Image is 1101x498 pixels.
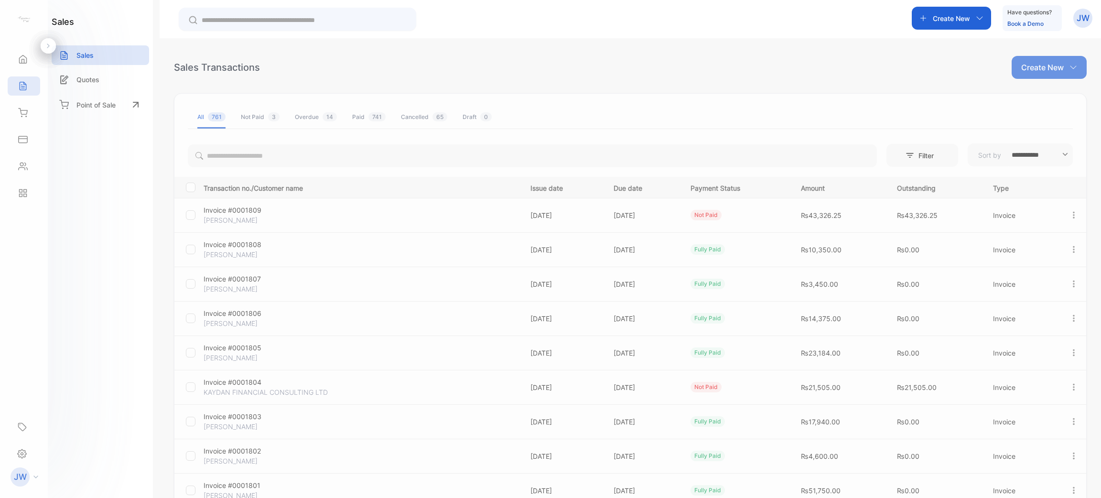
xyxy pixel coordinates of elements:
[912,7,991,30] button: Create New
[480,112,492,121] span: 0
[530,486,594,496] p: [DATE]
[268,112,280,121] span: 3
[323,112,337,121] span: 14
[614,486,671,496] p: [DATE]
[368,112,386,121] span: 741
[897,181,973,193] p: Outstanding
[614,382,671,392] p: [DATE]
[801,314,841,323] span: ₨14,375.00
[801,452,838,460] span: ₨4,600.00
[993,314,1049,324] p: Invoice
[1077,12,1090,24] p: JW
[918,151,939,161] p: Filter
[204,387,328,397] p: KAYDAN FINANCIAL CONSULTING LTD
[993,417,1049,427] p: Invoice
[17,12,31,27] img: logo
[801,246,842,254] span: ₨10,350.00
[204,446,309,456] p: Invoice #0001802
[530,279,594,289] p: [DATE]
[1073,7,1092,30] button: JW
[204,181,518,193] p: Transaction no./Customer name
[614,417,671,427] p: [DATE]
[691,313,725,324] div: fully paid
[978,150,1001,160] p: Sort by
[204,239,309,249] p: Invoice #0001808
[530,348,594,358] p: [DATE]
[52,45,149,65] a: Sales
[993,210,1049,220] p: Invoice
[52,70,149,89] a: Quotes
[933,13,970,23] p: Create New
[432,112,447,121] span: 65
[204,343,309,353] p: Invoice #0001805
[1007,8,1052,17] p: Have questions?
[463,113,492,121] div: Draft
[801,211,842,219] span: ₨43,326.25
[204,215,309,225] p: [PERSON_NAME]
[614,314,671,324] p: [DATE]
[204,456,309,466] p: [PERSON_NAME]
[691,485,725,496] div: fully paid
[530,210,594,220] p: [DATE]
[801,280,838,288] span: ₨3,450.00
[614,210,671,220] p: [DATE]
[691,382,722,392] div: not paid
[691,244,725,255] div: fully paid
[204,308,309,318] p: Invoice #0001806
[174,60,260,75] div: Sales Transactions
[352,113,386,121] div: Paid
[897,314,919,323] span: ₨0.00
[897,246,919,254] span: ₨0.00
[76,75,99,85] p: Quotes
[52,15,74,28] h1: sales
[897,280,919,288] span: ₨0.00
[968,143,1073,166] button: Sort by
[204,353,309,363] p: [PERSON_NAME]
[76,50,94,60] p: Sales
[1061,458,1101,498] iframe: LiveChat chat widget
[691,279,725,289] div: fully paid
[204,411,309,422] p: Invoice #0001803
[691,181,781,193] p: Payment Status
[530,314,594,324] p: [DATE]
[801,418,840,426] span: ₨17,940.00
[614,279,671,289] p: [DATE]
[993,382,1049,392] p: Invoice
[801,487,841,495] span: ₨51,750.00
[993,348,1049,358] p: Invoice
[204,318,309,328] p: [PERSON_NAME]
[993,279,1049,289] p: Invoice
[691,451,725,461] div: fully paid
[614,451,671,461] p: [DATE]
[204,274,309,284] p: Invoice #0001807
[204,422,309,432] p: [PERSON_NAME]
[691,347,725,358] div: fully paid
[691,416,725,427] div: fully paid
[204,284,309,294] p: [PERSON_NAME]
[204,205,309,215] p: Invoice #0001809
[614,348,671,358] p: [DATE]
[886,144,958,167] button: Filter
[897,349,919,357] span: ₨0.00
[530,181,594,193] p: Issue date
[897,211,938,219] span: ₨43,326.25
[1007,20,1044,27] a: Book a Demo
[897,487,919,495] span: ₨0.00
[204,377,309,387] p: Invoice #0001804
[241,113,280,121] div: Not Paid
[401,113,447,121] div: Cancelled
[208,112,226,121] span: 761
[530,245,594,255] p: [DATE]
[1012,56,1087,79] button: Create New
[897,383,937,391] span: ₨21,505.00
[204,249,309,260] p: [PERSON_NAME]
[14,471,27,483] p: JW
[530,451,594,461] p: [DATE]
[801,181,877,193] p: Amount
[530,382,594,392] p: [DATE]
[897,452,919,460] span: ₨0.00
[295,113,337,121] div: Overdue
[993,486,1049,496] p: Invoice
[197,113,226,121] div: All
[614,245,671,255] p: [DATE]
